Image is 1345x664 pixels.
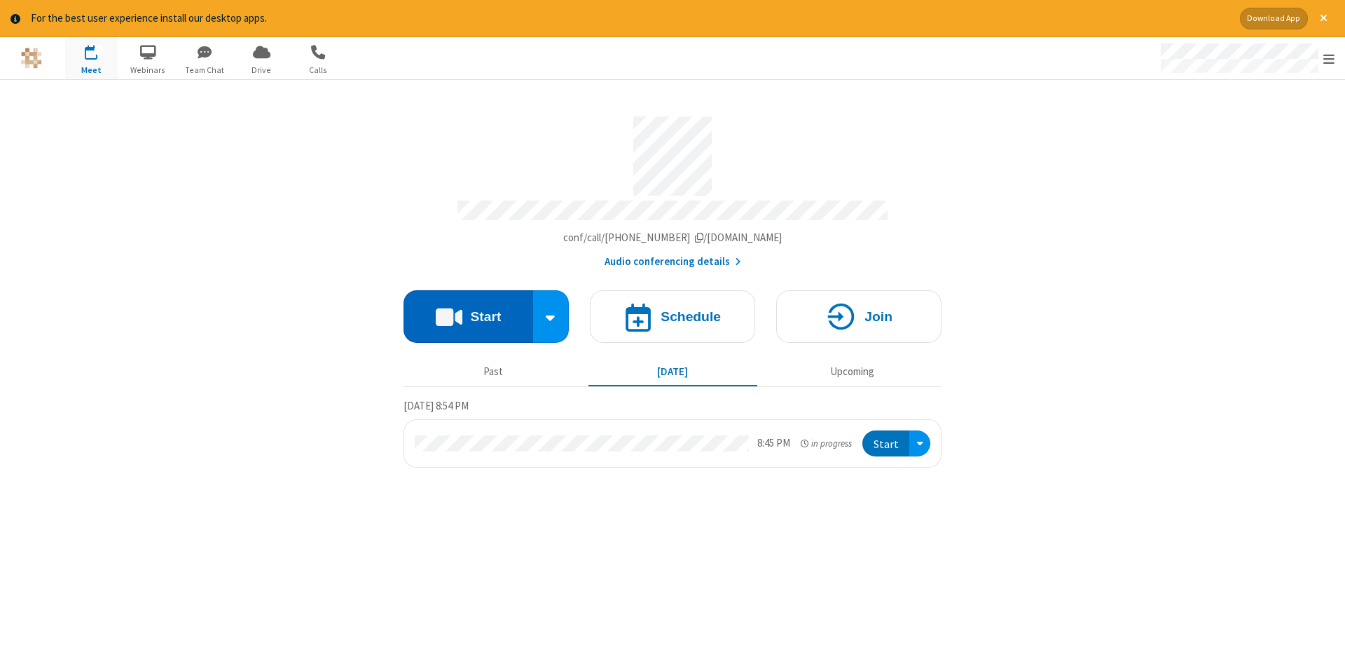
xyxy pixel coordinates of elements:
[179,64,231,76] span: Team Chat
[590,290,755,343] button: Schedule
[661,310,721,323] h4: Schedule
[31,11,1229,27] div: For the best user experience install our desktop apps.
[768,359,937,386] button: Upcoming
[403,399,469,412] span: [DATE] 8:54 PM
[588,359,757,386] button: [DATE]
[235,64,288,76] span: Drive
[563,230,782,246] button: Copy my meeting room linkCopy my meeting room link
[122,64,174,76] span: Webinars
[1147,37,1345,79] div: Open menu
[801,437,852,450] em: in progress
[21,48,42,69] img: QA Selenium DO NOT DELETE OR CHANGE
[776,290,941,343] button: Join
[409,359,578,386] button: Past
[95,45,104,55] div: 1
[292,64,345,76] span: Calls
[563,231,782,244] span: Copy my meeting room link
[5,37,57,79] button: Logo
[757,435,790,452] div: 8:45 PM
[1313,8,1334,29] button: Close alert
[1240,8,1308,29] button: Download App
[403,290,533,343] button: Start
[65,64,118,76] span: Meet
[403,106,941,269] section: Account details
[864,310,892,323] h4: Join
[403,398,941,468] section: Today's Meetings
[862,431,909,456] button: Start
[909,431,930,456] div: Open menu
[470,310,501,323] h4: Start
[605,254,741,270] button: Audio conferencing details
[533,290,570,343] div: Start conference options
